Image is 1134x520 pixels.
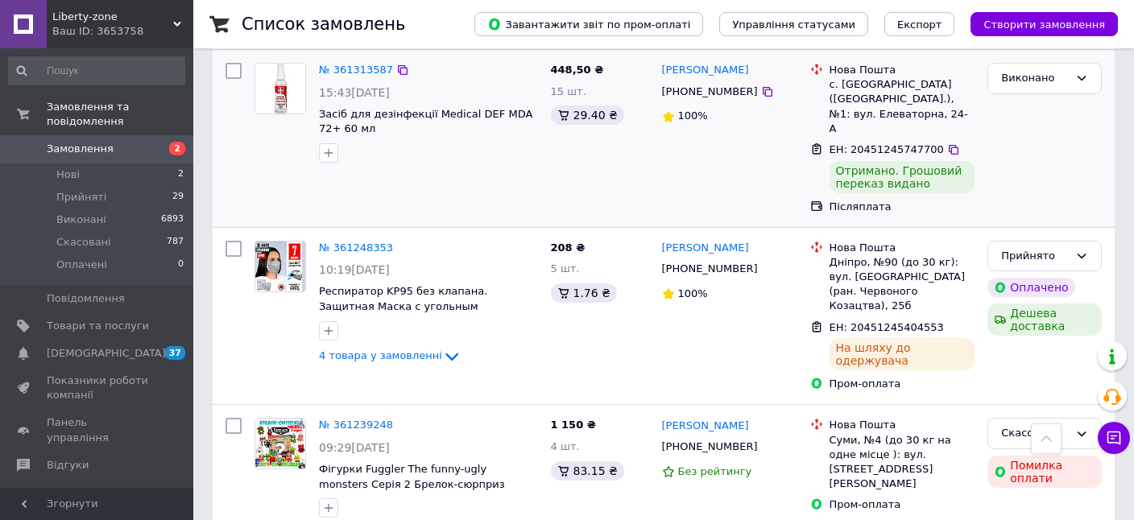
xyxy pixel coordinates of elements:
[830,77,975,136] div: с. [GEOGRAPHIC_DATA] ([GEOGRAPHIC_DATA].), №1: вул. Елеваторна, 24-А
[987,456,1102,488] div: Помилка оплати
[830,377,975,391] div: Пром-оплата
[319,64,393,76] a: № 361313587
[830,241,975,255] div: Нова Пошта
[830,255,975,314] div: Дніпро, №90 (до 30 кг): вул. [GEOGRAPHIC_DATA] (ран. Червоного Козацтва), 25б
[319,349,442,361] span: 4 товара у замовленні
[319,419,393,431] a: № 361239248
[830,433,975,492] div: Суми, №4 (до 30 кг на одне місце ): вул. [STREET_ADDRESS][PERSON_NAME]
[1001,70,1069,87] div: Виконано
[830,143,944,155] span: ЕН: 20451245747700
[662,63,749,78] a: [PERSON_NAME]
[47,373,149,402] span: Показники роботи компанії
[830,338,975,370] div: На шляху до одержувача
[255,241,306,292] a: Фото товару
[897,19,942,31] span: Експорт
[178,167,184,182] span: 2
[47,100,193,129] span: Замовлення та повідомлення
[167,235,184,250] span: 787
[172,190,184,204] span: 29
[47,291,125,306] span: Повідомлення
[830,200,975,214] div: Післяплата
[255,64,304,113] img: Фото товару
[169,142,185,155] span: 2
[551,64,604,76] span: 448,50 ₴
[662,440,758,452] span: [PHONE_NUMBER]
[165,346,185,360] span: 37
[830,418,975,432] div: Нова Пошта
[1001,248,1069,265] div: Прийнято
[830,161,975,193] div: Отримано. Грошовий переказ видано
[830,321,944,333] span: ЕН: 20451245404553
[732,19,855,31] span: Управління статусами
[319,285,511,342] a: Респиратор KP95 без клапана. Защитная Маска с угольным фильтром. Максимальная степень защиты KN95...
[56,258,107,272] span: Оплачені
[884,12,955,36] button: Експорт
[8,56,185,85] input: Пошук
[56,235,111,250] span: Скасовані
[319,441,390,454] span: 09:29[DATE]
[662,85,758,97] span: [PHONE_NUMBER]
[242,14,405,34] h1: Список замовлень
[662,419,749,434] a: [PERSON_NAME]
[678,109,708,122] span: 100%
[1098,422,1130,454] button: Чат з покупцем
[678,465,752,477] span: Без рейтингу
[551,419,596,431] span: 1 150 ₴
[830,497,975,512] div: Пром-оплата
[52,10,173,24] span: Liberty-zone
[47,415,149,444] span: Панель управління
[319,463,505,505] a: Фігурки Fuggler The funny-ugly monsters Серія 2 Брелок-сюрприз Оригінал
[47,142,114,156] span: Замовлення
[56,213,106,227] span: Виконані
[551,440,580,452] span: 4 шт.
[47,346,166,361] span: [DEMOGRAPHIC_DATA]
[319,241,393,254] a: № 361248353
[319,349,461,361] a: 4 товара у замовленні
[551,283,617,303] div: 1.76 ₴
[161,213,184,227] span: 6893
[319,108,532,135] a: Засіб для дезінфекції Medical DEF MDA 72+ 60 мл
[954,18,1118,30] a: Створити замовлення
[255,418,306,469] a: Фото товару
[255,419,305,468] img: Фото товару
[47,458,89,473] span: Відгуки
[178,258,184,272] span: 0
[662,241,749,256] a: [PERSON_NAME]
[830,63,975,77] div: Нова Пошта
[987,303,1102,336] div: Дешева доставка
[255,63,306,114] a: Фото товару
[678,287,708,299] span: 100%
[971,12,1118,36] button: Створити замовлення
[719,12,868,36] button: Управління статусами
[662,262,758,274] span: [PHONE_NUMBER]
[47,485,90,500] span: Покупці
[551,262,580,274] span: 5 шт.
[551,105,624,125] div: 29.40 ₴
[52,24,193,39] div: Ваш ID: 3653758
[319,86,390,99] span: 15:43[DATE]
[56,167,80,182] span: Нові
[319,263,390,276] span: 10:19[DATE]
[983,19,1105,31] span: Створити замовлення
[56,190,106,204] span: Прийняті
[487,17,690,31] span: Завантажити звіт по пром-оплаті
[551,461,624,481] div: 83.15 ₴
[47,319,149,333] span: Товари та послуги
[474,12,703,36] button: Завантажити звіт по пром-оплаті
[551,241,586,254] span: 208 ₴
[1001,425,1069,442] div: Скасовано
[551,85,586,97] span: 15 шт.
[987,278,1074,297] div: Оплачено
[255,241,305,291] img: Фото товару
